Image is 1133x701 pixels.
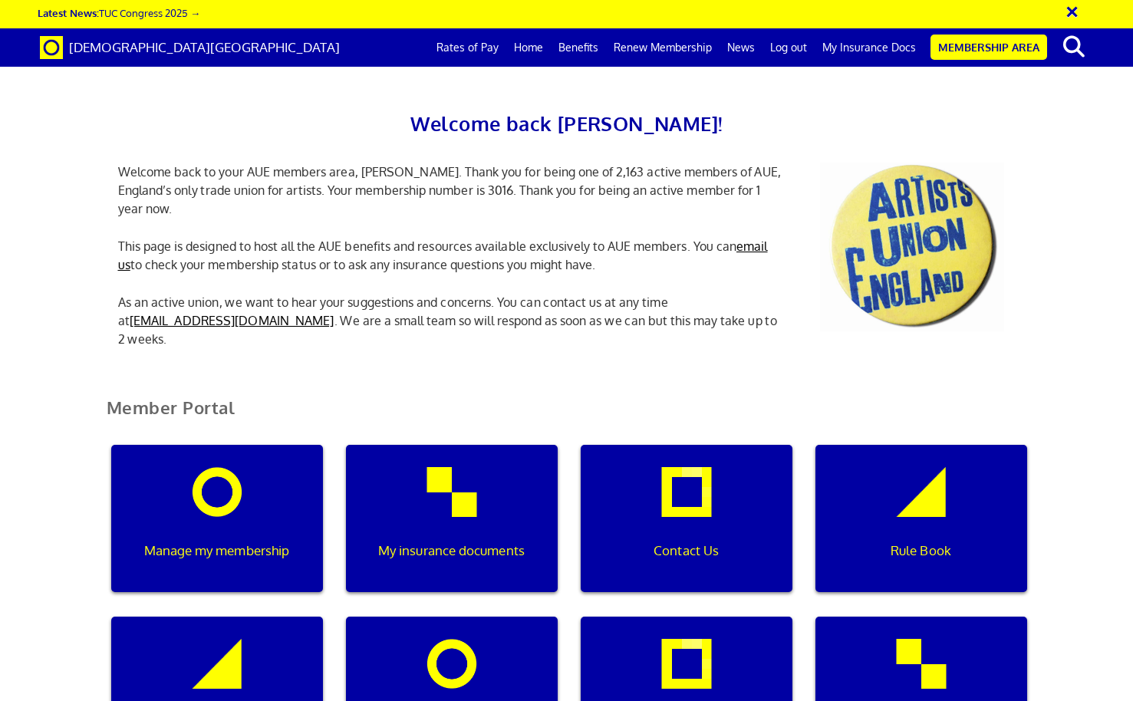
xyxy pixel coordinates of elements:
a: Home [506,28,551,67]
a: Log out [762,28,815,67]
a: Contact Us [569,445,804,617]
a: Benefits [551,28,606,67]
h2: Member Portal [95,398,1039,436]
p: As an active union, we want to hear your suggestions and concerns. You can contact us at any time... [107,293,797,348]
a: email us [118,239,768,272]
a: Rule Book [804,445,1039,617]
a: [EMAIL_ADDRESS][DOMAIN_NAME] [130,313,334,328]
p: Manage my membership [121,541,311,561]
p: Rule Book [825,541,1016,561]
p: My insurance documents [356,541,546,561]
a: Brand [DEMOGRAPHIC_DATA][GEOGRAPHIC_DATA] [28,28,351,67]
span: [DEMOGRAPHIC_DATA][GEOGRAPHIC_DATA] [69,39,340,55]
a: My Insurance Docs [815,28,924,67]
a: Renew Membership [606,28,720,67]
p: Welcome back to your AUE members area, [PERSON_NAME]. Thank you for being one of 2,163 active mem... [107,163,797,218]
a: Membership Area [930,35,1047,60]
p: Contact Us [591,541,781,561]
a: Rates of Pay [429,28,506,67]
a: My insurance documents [334,445,569,617]
p: This page is designed to host all the AUE benefits and resources available exclusively to AUE mem... [107,237,797,274]
button: search [1050,31,1097,63]
a: News [720,28,762,67]
h2: Welcome back [PERSON_NAME]! [107,107,1027,140]
strong: Latest News: [38,6,99,19]
a: Latest News:TUC Congress 2025 → [38,6,200,19]
a: Manage my membership [100,445,334,617]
